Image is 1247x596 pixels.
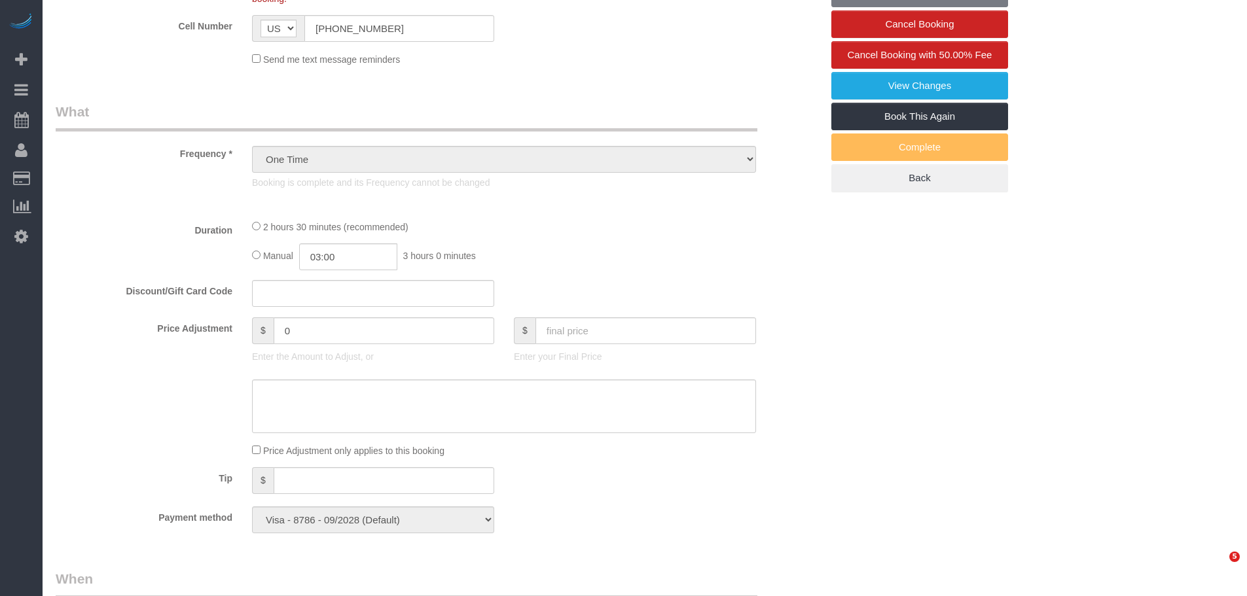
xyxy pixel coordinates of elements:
label: Discount/Gift Card Code [46,280,242,298]
span: $ [252,467,274,494]
span: Manual [263,251,293,261]
span: Send me text message reminders [263,54,400,65]
span: 5 [1229,552,1240,562]
label: Duration [46,219,242,237]
a: Cancel Booking [831,10,1008,38]
label: Cell Number [46,15,242,33]
p: Enter your Final Price [514,350,756,363]
span: $ [252,317,274,344]
a: Cancel Booking with 50.00% Fee [831,41,1008,69]
span: $ [514,317,535,344]
input: Cell Number [304,15,494,42]
span: Cancel Booking with 50.00% Fee [848,49,992,60]
input: final price [535,317,756,344]
legend: What [56,102,757,131]
label: Price Adjustment [46,317,242,335]
p: Enter the Amount to Adjust, or [252,350,494,363]
a: Book This Again [831,103,1008,130]
a: View Changes [831,72,1008,99]
span: Price Adjustment only applies to this booking [263,446,444,456]
label: Frequency * [46,143,242,160]
img: Automaid Logo [8,13,34,31]
p: Booking is complete and its Frequency cannot be changed [252,176,756,189]
label: Tip [46,467,242,485]
a: Back [831,164,1008,192]
iframe: Intercom live chat [1202,552,1234,583]
span: 2 hours 30 minutes (recommended) [263,222,408,232]
label: Payment method [46,506,242,524]
span: 3 hours 0 minutes [403,251,476,261]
